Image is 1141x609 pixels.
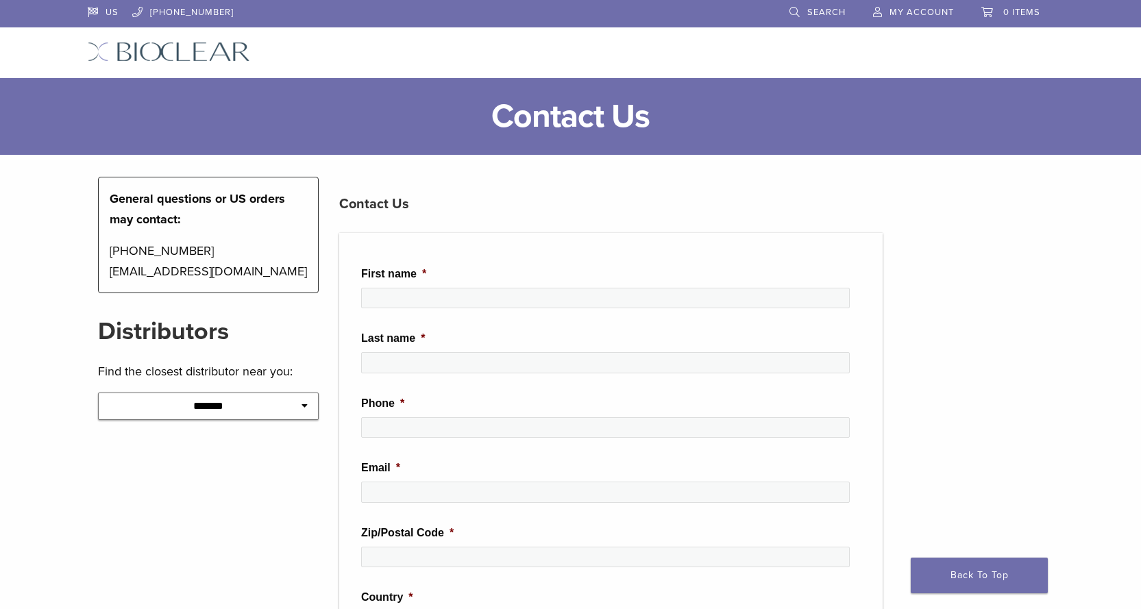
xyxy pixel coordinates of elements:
[361,397,404,411] label: Phone
[361,591,413,605] label: Country
[911,558,1048,593] a: Back To Top
[110,191,285,227] strong: General questions or US orders may contact:
[807,7,846,18] span: Search
[361,267,426,282] label: First name
[88,42,250,62] img: Bioclear
[110,240,308,282] p: [PHONE_NUMBER] [EMAIL_ADDRESS][DOMAIN_NAME]
[361,526,454,540] label: Zip/Postal Code
[1003,7,1040,18] span: 0 items
[339,188,883,221] h3: Contact Us
[361,461,400,475] label: Email
[361,332,425,346] label: Last name
[98,315,319,348] h2: Distributors
[890,7,954,18] span: My Account
[98,361,319,382] p: Find the closest distributor near you:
